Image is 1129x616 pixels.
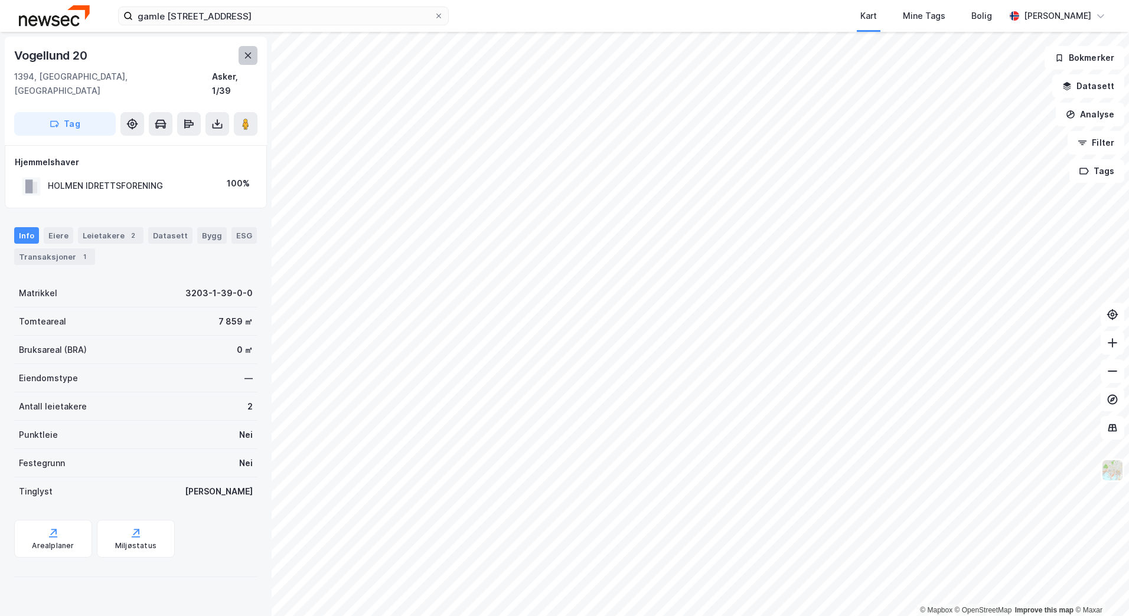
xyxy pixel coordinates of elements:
[127,230,139,241] div: 2
[1024,9,1091,23] div: [PERSON_NAME]
[19,456,65,470] div: Festegrunn
[78,227,143,244] div: Leietakere
[32,541,74,551] div: Arealplaner
[955,606,1012,614] a: OpenStreetMap
[231,227,257,244] div: ESG
[14,112,116,136] button: Tag
[115,541,156,551] div: Miljøstatus
[920,606,952,614] a: Mapbox
[19,343,87,357] div: Bruksareal (BRA)
[19,484,53,499] div: Tinglyst
[1052,74,1124,98] button: Datasett
[227,176,250,191] div: 100%
[185,286,253,300] div: 3203-1-39-0-0
[1068,131,1124,155] button: Filter
[14,46,90,65] div: Vogellund 20
[148,227,192,244] div: Datasett
[860,9,877,23] div: Kart
[247,399,253,414] div: 2
[79,251,90,263] div: 1
[133,7,434,25] input: Søk på adresse, matrikkel, gårdeiere, leietakere eller personer
[1070,559,1129,616] div: Kontrollprogram for chat
[14,70,212,98] div: 1394, [GEOGRAPHIC_DATA], [GEOGRAPHIC_DATA]
[185,484,253,499] div: [PERSON_NAME]
[212,70,257,98] div: Asker, 1/39
[15,155,257,169] div: Hjemmelshaver
[218,314,253,329] div: 7 859 ㎡
[237,343,253,357] div: 0 ㎡
[19,314,66,329] div: Tomteareal
[197,227,227,244] div: Bygg
[44,227,73,244] div: Eiere
[19,428,58,442] div: Punktleie
[1070,559,1129,616] iframe: Chat Widget
[19,371,78,385] div: Eiendomstype
[14,248,95,265] div: Transaksjoner
[19,399,87,414] div: Antall leietakere
[48,179,163,193] div: HOLMEN IDRETTSFORENING
[1069,159,1124,183] button: Tags
[19,5,90,26] img: newsec-logo.f6e21ccffca1b3a03d2d.png
[1015,606,1073,614] a: Improve this map
[244,371,253,385] div: —
[903,9,945,23] div: Mine Tags
[1045,46,1124,70] button: Bokmerker
[14,227,39,244] div: Info
[239,428,253,442] div: Nei
[239,456,253,470] div: Nei
[1056,103,1124,126] button: Analyse
[1101,459,1124,481] img: Z
[19,286,57,300] div: Matrikkel
[971,9,992,23] div: Bolig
